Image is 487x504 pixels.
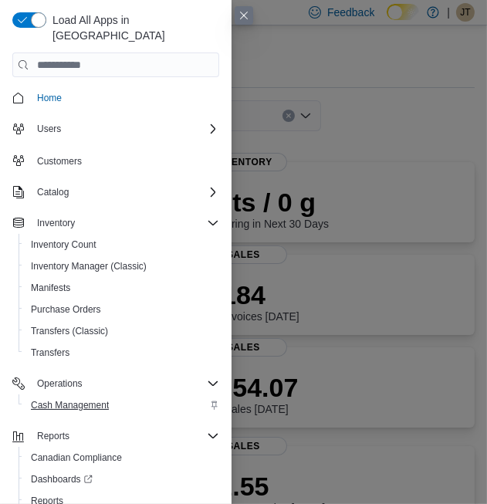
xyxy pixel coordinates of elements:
[25,322,114,340] a: Transfers (Classic)
[37,377,83,390] span: Operations
[6,212,225,234] button: Inventory
[25,300,219,319] span: Purchase Orders
[19,234,225,255] button: Inventory Count
[31,374,89,393] button: Operations
[37,123,61,135] span: Users
[37,186,69,198] span: Catalog
[37,430,69,442] span: Reports
[31,399,109,411] span: Cash Management
[235,6,253,25] button: Close this dialog
[25,396,219,414] span: Cash Management
[6,86,225,109] button: Home
[19,277,225,299] button: Manifests
[37,155,82,167] span: Customers
[31,89,68,107] a: Home
[37,92,62,104] span: Home
[25,300,107,319] a: Purchase Orders
[19,342,225,364] button: Transfers
[25,470,99,489] a: Dashboards
[31,120,67,138] button: Users
[31,183,219,201] span: Catalog
[31,151,219,170] span: Customers
[31,214,219,232] span: Inventory
[31,303,101,316] span: Purchase Orders
[31,374,219,393] span: Operations
[19,447,225,468] button: Canadian Compliance
[37,217,75,229] span: Inventory
[25,279,219,297] span: Manifests
[31,347,69,359] span: Transfers
[31,120,219,138] span: Users
[31,282,70,294] span: Manifests
[25,396,115,414] a: Cash Management
[25,343,219,362] span: Transfers
[19,255,225,277] button: Inventory Manager (Classic)
[31,325,108,337] span: Transfers (Classic)
[31,152,88,171] a: Customers
[31,427,219,445] span: Reports
[19,394,225,416] button: Cash Management
[19,299,225,320] button: Purchase Orders
[31,473,93,485] span: Dashboards
[31,427,76,445] button: Reports
[25,470,219,489] span: Dashboards
[25,322,219,340] span: Transfers (Classic)
[25,235,103,254] a: Inventory Count
[19,320,225,342] button: Transfers (Classic)
[25,279,76,297] a: Manifests
[25,343,76,362] a: Transfers
[6,149,225,171] button: Customers
[25,448,128,467] a: Canadian Compliance
[6,118,225,140] button: Users
[46,12,219,43] span: Load All Apps in [GEOGRAPHIC_DATA]
[6,373,225,394] button: Operations
[6,425,225,447] button: Reports
[19,468,225,490] a: Dashboards
[25,235,219,254] span: Inventory Count
[25,257,153,276] a: Inventory Manager (Classic)
[6,181,225,203] button: Catalog
[31,452,122,464] span: Canadian Compliance
[31,238,96,251] span: Inventory Count
[25,448,219,467] span: Canadian Compliance
[25,257,219,276] span: Inventory Manager (Classic)
[31,260,147,272] span: Inventory Manager (Classic)
[31,183,75,201] button: Catalog
[31,214,81,232] button: Inventory
[31,88,219,107] span: Home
